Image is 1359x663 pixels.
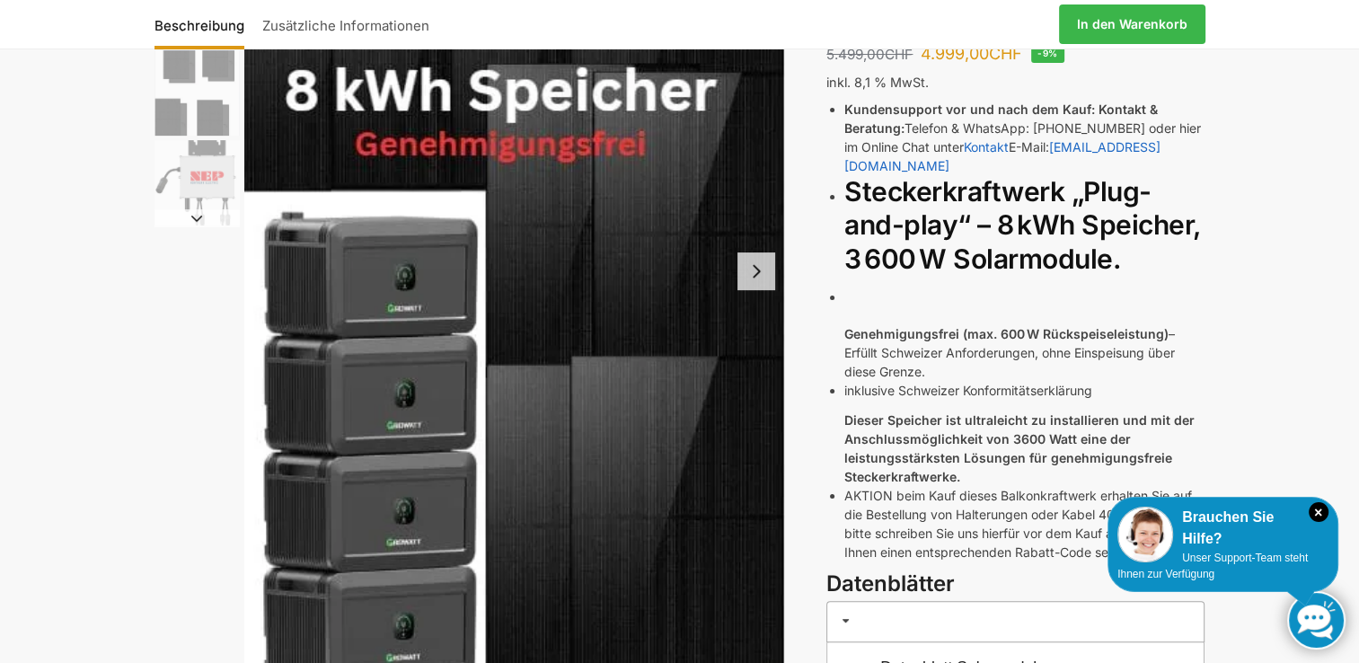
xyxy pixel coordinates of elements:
span: CHF [989,44,1022,63]
div: Brauchen Sie Hilfe? [1117,507,1328,550]
strong: Dieser Speicher ist ultraleicht zu installieren und mit der Anschlussmöglichkeit von 3600 Watt ei... [844,412,1195,484]
button: Next slide [737,252,775,290]
h2: Steckerkraftwerk „Plug-and-play“ – 8 kWh Speicher, 3 600 W Solarmodule. [844,175,1205,277]
li: 3 / 4 [150,48,240,137]
button: Next slide [154,209,240,227]
img: NEP_800 [154,140,240,225]
a: In den Warenkorb [1059,4,1205,44]
strong: Kundensupport vor und nach dem Kauf: [844,102,1095,117]
li: Telefon & WhatsApp: [PHONE_NUMBER] oder hier im Online Chat unter E-Mail: [844,100,1205,175]
span: inkl. 8,1 % MwSt. [826,75,929,90]
strong: Kontakt & Beratung: [844,102,1158,136]
li: 4 / 4 [150,137,240,227]
a: [EMAIL_ADDRESS][DOMAIN_NAME] [844,139,1160,173]
a: Zusätzliche Informationen [253,3,438,46]
bdi: 5.499,00 [826,46,913,63]
p: – Erfüllt Schweizer Anforderungen, ohne Einspeisung über diese Grenze. [844,324,1205,381]
h3: Datenblätter [826,569,1205,600]
a: Beschreibung [154,3,253,46]
i: Schließen [1309,502,1328,522]
p: inklusive Schweizer Konformitätserklärung [844,381,1205,400]
img: 6 Module bificiaL [154,50,240,136]
img: Customer service [1117,507,1173,562]
a: Kontakt [964,139,1009,155]
li: AKTION beim Kauf dieses Balkonkraftwerk erhalten Sie auf die Bestellung von Halterungen oder Kabe... [844,486,1205,561]
span: CHF [885,46,913,63]
bdi: 4.999,00 [921,44,1022,63]
strong: Genehmigungsfrei (max. 600 W Rückspeiseleistung) [844,326,1169,341]
span: Unser Support-Team steht Ihnen zur Verfügung [1117,552,1308,580]
span: -9% [1031,44,1063,63]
